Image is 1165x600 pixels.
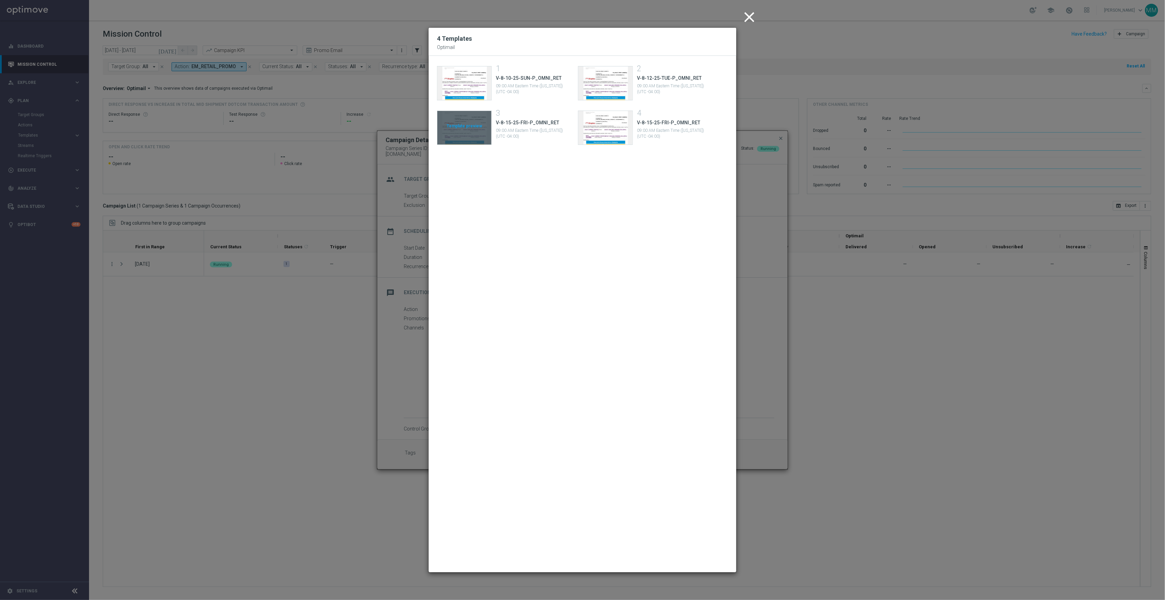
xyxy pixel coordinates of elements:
[496,66,568,72] div: 1
[437,35,728,43] h2: 4 Templates
[496,75,562,81] span: V-8-10-25-SUN-P_OMNI_RET
[496,83,568,95] div: 09:00 AM Eastern Time ([US_STATE]) (UTC -04:00)
[637,111,709,116] div: 4
[437,45,728,50] div: Optimail
[496,120,559,126] span: V-8-15-25-FRI-P_OMNI_RET
[740,7,761,28] button: close
[496,111,568,116] div: 3
[741,9,758,26] i: close
[496,128,568,139] div: 09:00 AM Eastern Time ([US_STATE]) (UTC -04:00)
[637,83,709,95] div: 09:00 AM Eastern Time ([US_STATE]) (UTC -04:00)
[637,128,709,139] div: 09:00 AM Eastern Time ([US_STATE]) (UTC -04:00)
[437,111,491,145] div: Template preview
[437,111,492,145] button: Template preview
[637,75,702,81] span: V-8-12-25-TUE-P_OMNI_RET
[637,66,709,72] div: 2
[637,120,700,126] span: V-8-15-25-FRI-P_OMNI_RET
